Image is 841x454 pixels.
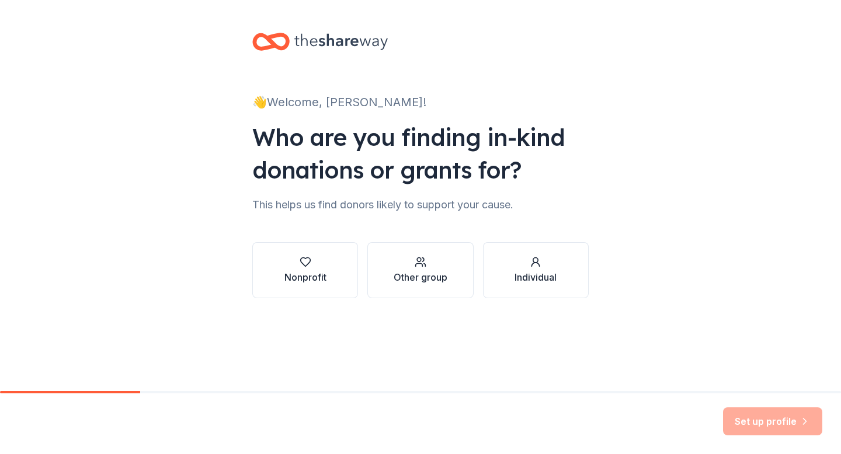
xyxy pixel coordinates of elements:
button: Nonprofit [252,242,358,298]
div: Who are you finding in-kind donations or grants for? [252,121,589,186]
div: This helps us find donors likely to support your cause. [252,195,589,214]
div: 👋 Welcome, [PERSON_NAME]! [252,93,589,111]
button: Individual [483,242,589,298]
div: Nonprofit [284,270,326,284]
div: Individual [515,270,557,284]
button: Other group [367,242,473,298]
div: Other group [394,270,447,284]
